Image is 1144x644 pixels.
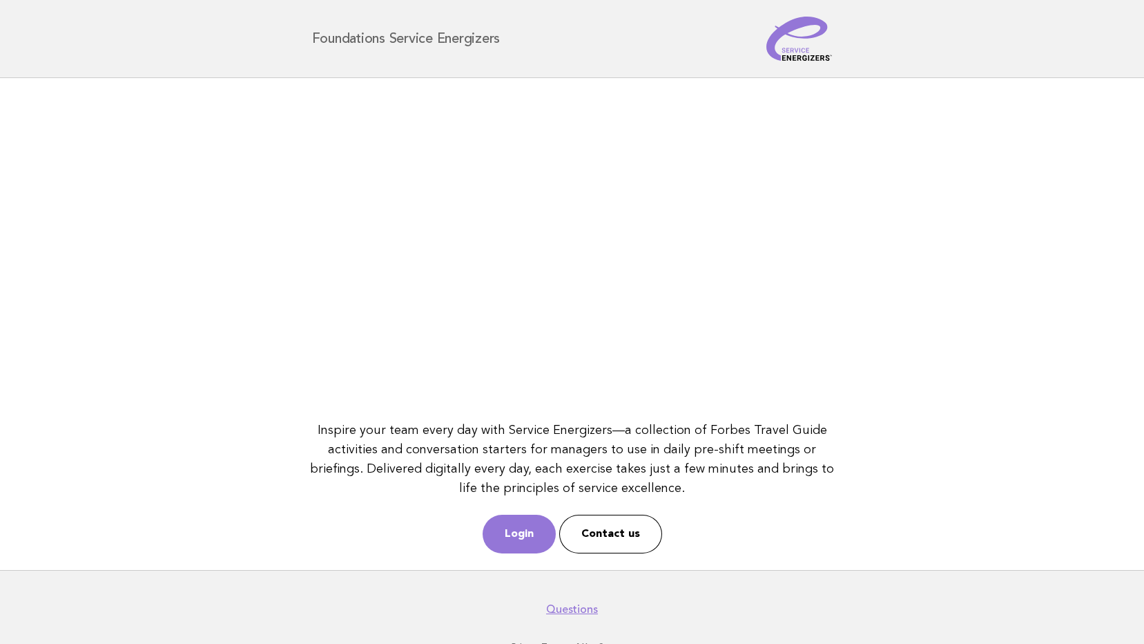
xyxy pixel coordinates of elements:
img: Service Energizers [766,17,833,61]
a: Questions [546,603,598,616]
iframe: YouTube video player [302,95,842,398]
a: Login [483,515,556,553]
h1: Foundations Service Energizers [312,32,501,46]
a: Contact us [559,515,662,553]
p: Inspire your team every day with Service Energizers—a collection of Forbes Travel Guide activitie... [302,421,842,498]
